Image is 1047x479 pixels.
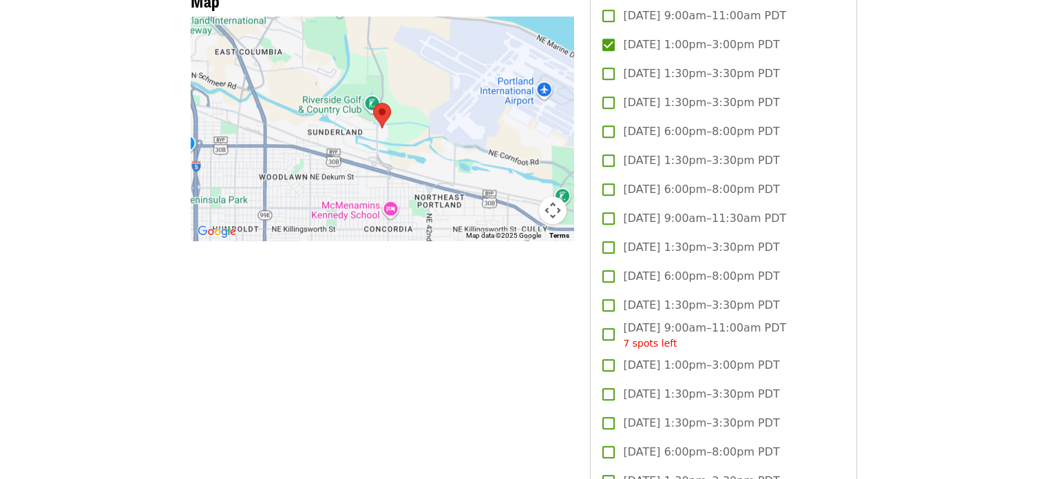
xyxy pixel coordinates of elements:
[623,94,779,111] span: [DATE] 1:30pm–3:30pm PDT
[623,338,677,349] span: 7 spots left
[623,386,779,402] span: [DATE] 1:30pm–3:30pm PDT
[623,37,779,53] span: [DATE] 1:00pm–3:00pm PDT
[623,357,779,374] span: [DATE] 1:00pm–3:00pm PDT
[623,239,779,256] span: [DATE] 1:30pm–3:30pm PDT
[623,210,786,227] span: [DATE] 9:00am–11:30am PDT
[466,232,541,239] span: Map data ©2025 Google
[539,196,567,224] button: Map camera controls
[623,65,779,82] span: [DATE] 1:30pm–3:30pm PDT
[194,223,240,241] a: Open this area in Google Maps (opens a new window)
[623,415,779,431] span: [DATE] 1:30pm–3:30pm PDT
[623,181,779,198] span: [DATE] 6:00pm–8:00pm PDT
[623,297,779,314] span: [DATE] 1:30pm–3:30pm PDT
[623,123,779,140] span: [DATE] 6:00pm–8:00pm PDT
[623,152,779,169] span: [DATE] 1:30pm–3:30pm PDT
[623,268,779,285] span: [DATE] 6:00pm–8:00pm PDT
[194,223,240,241] img: Google
[623,8,786,24] span: [DATE] 9:00am–11:00am PDT
[623,320,786,351] span: [DATE] 9:00am–11:00am PDT
[623,444,779,460] span: [DATE] 6:00pm–8:00pm PDT
[549,232,569,239] a: Terms (opens in new tab)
